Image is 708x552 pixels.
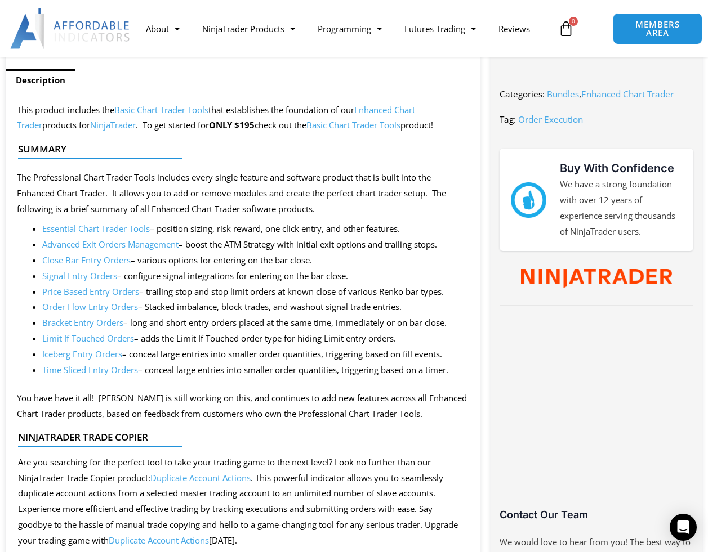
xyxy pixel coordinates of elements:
[500,320,693,517] iframe: Customer reviews powered by Trustpilot
[42,299,469,315] li: – Stacked imbalance, block trades, and washout signal trade entries.
[42,362,469,378] li: – conceal large entries into smaller order quantities, triggering based on a timer.
[17,391,469,422] p: You have have it all! [PERSON_NAME] is still working on this, and continues to add new features a...
[521,269,673,288] img: NinjaTrader Wordmark color RGB | Affordable Indicators – NinjaTrader
[42,268,469,284] li: – configure signal integrations for entering on the bar close.
[42,223,150,234] a: Essential Chart Trader Tools
[42,239,179,250] a: Advanced Exit Orders Management
[306,119,400,131] a: Basic Chart Trader Tools
[518,114,583,125] a: Order Execution
[42,237,469,253] li: – boost the ATM Strategy with initial exit options and trailing stops.
[42,364,138,375] a: Time Sliced Entry Orders
[42,270,117,281] a: Signal Entry Orders
[625,20,690,37] span: MEMBERS AREA
[18,455,458,549] div: Are you searching for the perfect tool to take your trading game to the next level? Look no furth...
[42,315,469,331] li: – long and short entry orders placed at the same time, immediately or on bar close.
[42,333,134,344] a: Limit If Touched Orders
[569,17,578,26] span: 0
[560,160,682,177] h3: Buy With Confidence
[500,88,545,100] span: Categories:
[42,284,469,300] li: – trailing stop and stop limit orders at known close of various Renko bar types.
[500,114,516,125] span: Tag:
[114,104,208,115] a: Basic Chart Trader Tools
[306,16,393,42] a: Programming
[18,143,458,155] h4: Summary
[90,119,136,131] a: NinjaTrader
[17,102,469,134] p: This product includes the that establishes the foundation of our products for . To get started for
[209,119,255,131] strong: ONLY $195
[42,347,469,362] li: – conceal large entries into smaller order quantities, triggering based on fill events.
[150,472,251,483] a: Duplicate Account Actions
[547,88,674,100] span: ,
[18,432,458,443] h4: NinjaTrader Trade Copier
[487,16,541,42] a: Reviews
[613,13,702,44] a: MEMBERS AREA
[42,286,139,297] a: Price Based Entry Orders
[42,254,131,266] a: Close Bar Entry Orders
[547,88,579,100] a: Bundles
[541,12,591,45] a: 0
[6,69,75,91] a: Description
[42,331,469,347] li: – adds the Limit If Touched order type for hiding Limit entry orders.
[135,16,553,42] nav: Menu
[109,535,209,546] a: Duplicate Account Actions
[511,182,546,218] img: mark thumbs good 43913 | Affordable Indicators – NinjaTrader
[670,514,697,541] div: Open Intercom Messenger
[393,16,487,42] a: Futures Trading
[191,16,306,42] a: NinjaTrader Products
[42,317,123,328] a: Bracket Entry Orders
[42,348,122,360] a: Iceberg Entry Orders
[255,119,433,131] span: check out the product!
[42,253,469,268] li: – various options for entering on the bar close.
[135,16,191,42] a: About
[42,221,469,237] li: – position sizing, risk reward, one click entry, and other features.
[560,177,682,239] p: We have a strong foundation with over 12 years of experience serving thousands of NinjaTrader users.
[500,508,693,521] h3: Contact Our Team
[10,8,131,49] img: LogoAI | Affordable Indicators – NinjaTrader
[42,301,138,312] a: Order Flow Entry Orders
[17,170,469,217] p: The Professional Chart Trader Tools includes every single feature and software product that is bu...
[581,88,674,100] a: Enhanced Chart Trader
